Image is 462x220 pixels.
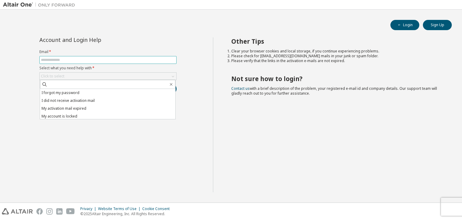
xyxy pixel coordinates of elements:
[98,206,142,211] div: Website Terms of Use
[231,49,441,54] li: Clear your browser cookies and local storage, if you continue experiencing problems.
[41,74,64,79] div: Click to select
[231,37,441,45] h2: Other Tips
[80,206,98,211] div: Privacy
[66,208,75,215] img: youtube.svg
[46,208,53,215] img: instagram.svg
[423,20,452,30] button: Sign Up
[142,206,173,211] div: Cookie Consent
[40,73,176,80] div: Click to select
[231,86,250,91] a: Contact us
[167,57,174,64] keeper-lock: Open Keeper Popup
[36,208,43,215] img: facebook.svg
[231,86,437,96] span: with a brief description of the problem, your registered e-mail id and company details. Our suppo...
[39,66,177,71] label: Select what you need help with
[80,211,173,216] p: © 2025 Altair Engineering, Inc. All Rights Reserved.
[231,75,441,83] h2: Not sure how to login?
[39,49,177,54] label: Email
[231,58,441,63] li: Please verify that the links in the activation e-mails are not expired.
[56,208,63,215] img: linkedin.svg
[40,89,175,97] li: I forgot my password
[3,2,78,8] img: Altair One
[2,208,33,215] img: altair_logo.svg
[231,54,441,58] li: Please check for [EMAIL_ADDRESS][DOMAIN_NAME] mails in your junk or spam folder.
[39,37,149,42] div: Account and Login Help
[390,20,419,30] button: Login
